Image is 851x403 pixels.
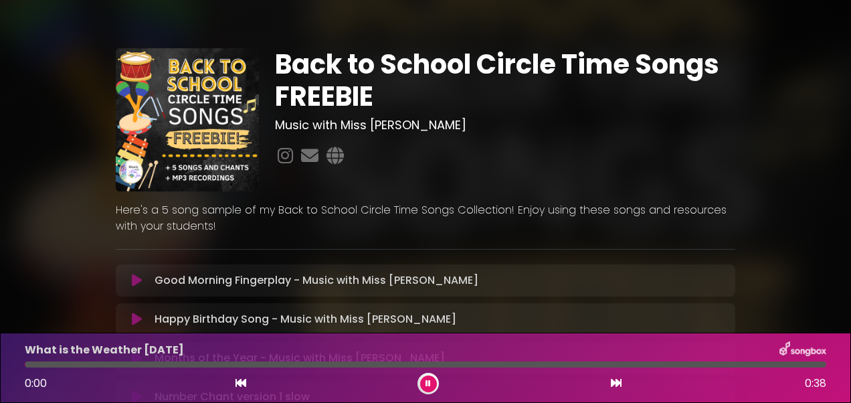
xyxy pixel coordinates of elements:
[155,272,478,289] p: Good Morning Fingerplay - Music with Miss [PERSON_NAME]
[275,118,736,133] h3: Music with Miss [PERSON_NAME]
[25,342,184,358] p: What is the Weather [DATE]
[116,202,735,234] p: Here's a 5 song sample of my Back to School Circle Time Songs Collection! Enjoy using these songs...
[779,341,826,359] img: songbox-logo-white.png
[116,48,259,191] img: FaQTVlJfRiSsofDUrnRH
[275,48,736,112] h1: Back to School Circle Time Songs FREEBIE
[155,311,456,327] p: Happy Birthday Song - Music with Miss [PERSON_NAME]
[25,376,47,391] span: 0:00
[805,376,826,392] span: 0:38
